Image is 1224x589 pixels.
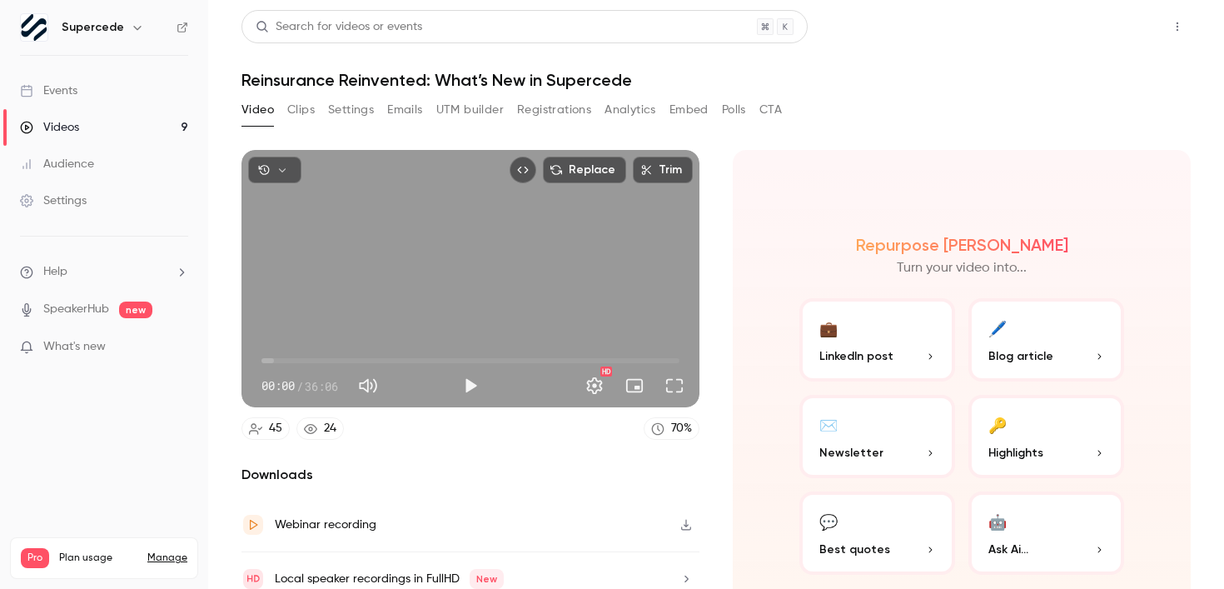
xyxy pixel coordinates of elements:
span: Highlights [988,444,1043,462]
span: Best quotes [819,541,890,558]
li: help-dropdown-opener [20,263,188,281]
button: Registrations [517,97,591,123]
div: 🤖 [988,508,1007,534]
div: Search for videos or events [256,18,422,36]
button: Settings [328,97,374,123]
span: / [296,377,303,395]
button: 🔑Highlights [968,395,1124,478]
button: 💼LinkedIn post [799,298,955,382]
span: 00:00 [261,377,295,395]
button: 🤖Ask Ai... [968,492,1124,575]
div: Audience [20,156,94,172]
button: Embed [669,97,709,123]
button: UTM builder [436,97,504,123]
div: Videos [20,119,79,136]
div: 00:00 [261,377,338,395]
div: 24 [324,420,336,437]
div: Local speaker recordings in FullHD [275,569,504,589]
a: 45 [241,417,290,440]
button: Analytics [605,97,656,123]
a: Manage [147,552,187,565]
button: Embed video [510,157,536,183]
button: 🖊️Blog article [968,298,1124,382]
div: 🔑 [988,412,1007,437]
span: Blog article [988,347,1053,365]
div: Settings [20,192,87,209]
span: Ask Ai... [988,541,1028,558]
a: 70% [644,417,699,440]
span: Newsletter [819,444,883,462]
button: Polls [722,97,746,123]
div: HD [600,367,612,377]
button: Mute [351,369,385,402]
span: Pro [21,548,49,568]
a: 24 [296,417,344,440]
iframe: Noticeable Trigger [168,340,188,355]
span: 36:06 [305,377,338,395]
h6: Supercede [62,19,124,36]
button: CTA [759,97,782,123]
button: Play [454,369,487,402]
h2: Downloads [241,465,699,485]
button: Full screen [658,369,691,402]
button: Replace [543,157,626,183]
div: Events [20,82,77,99]
div: 45 [269,420,282,437]
a: SpeakerHub [43,301,109,318]
button: Clips [287,97,315,123]
div: 🖊️ [988,315,1007,341]
span: LinkedIn post [819,347,893,365]
button: Emails [387,97,422,123]
button: ✉️Newsletter [799,395,955,478]
div: Webinar recording [275,515,376,535]
h2: Repurpose [PERSON_NAME] [856,235,1068,255]
button: Trim [633,157,693,183]
img: Supercede [21,14,47,41]
div: ✉️ [819,412,838,437]
div: 70 % [671,420,692,437]
span: Help [43,263,67,281]
span: new [119,302,152,318]
button: Turn on miniplayer [618,369,651,402]
span: Plan usage [59,552,137,565]
button: Video [241,97,274,123]
span: What's new [43,338,106,356]
button: Top Bar Actions [1164,13,1191,40]
button: 💬Best quotes [799,492,955,575]
p: Turn your video into... [897,258,1027,278]
div: 💼 [819,315,838,341]
div: 💬 [819,508,838,534]
button: Settings [578,369,611,402]
button: Share [1085,10,1151,43]
h1: Reinsurance Reinvented: What’s New in Supercede [241,70,1191,90]
span: New [470,569,504,589]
